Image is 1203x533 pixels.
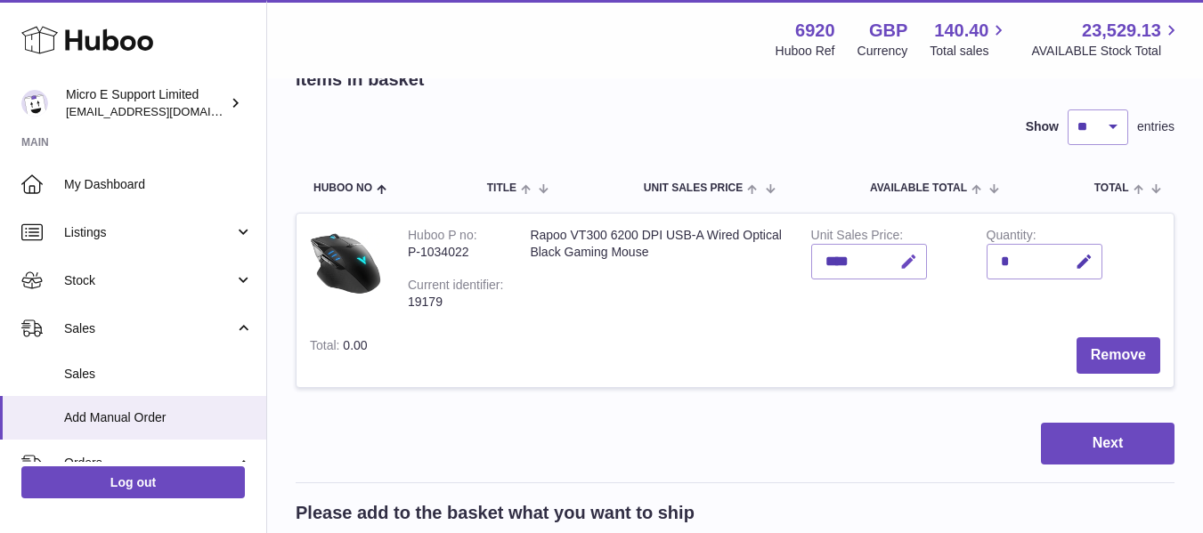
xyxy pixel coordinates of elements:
[21,466,245,498] a: Log out
[1041,423,1175,464] button: Next
[795,19,835,43] strong: 6920
[1026,118,1059,135] label: Show
[64,224,234,241] span: Listings
[408,228,477,246] div: Huboo P no
[343,338,367,352] span: 0.00
[64,409,253,426] span: Add Manual Order
[296,68,425,92] h2: Items in basket
[1077,337,1160,374] button: Remove
[64,320,234,337] span: Sales
[408,294,503,311] div: 19179
[811,228,903,246] label: Unit Sales Price
[64,366,253,383] span: Sales
[64,272,234,289] span: Stock
[858,43,908,60] div: Currency
[1031,19,1182,60] a: 23,529.13 AVAILABLE Stock Total
[1082,19,1161,43] span: 23,529.13
[66,86,226,120] div: Micro E Support Limited
[869,19,907,43] strong: GBP
[313,182,372,194] span: Huboo no
[64,455,234,472] span: Orders
[66,104,262,118] span: [EMAIL_ADDRESS][DOMAIN_NAME]
[310,227,381,298] img: Rapoo VT300 6200 DPI USB-A Wired Optical Black Gaming Mouse
[296,501,695,525] h2: Please add to the basket what you want to ship
[1094,182,1129,194] span: Total
[776,43,835,60] div: Huboo Ref
[644,182,743,194] span: Unit Sales Price
[21,90,48,117] img: contact@micropcsupport.com
[1137,118,1175,135] span: entries
[310,338,343,357] label: Total
[930,43,1009,60] span: Total sales
[1031,43,1182,60] span: AVAILABLE Stock Total
[870,182,967,194] span: AVAILABLE Total
[930,19,1009,60] a: 140.40 Total sales
[64,176,253,193] span: My Dashboard
[987,228,1036,246] label: Quantity
[487,182,516,194] span: Title
[408,278,503,296] div: Current identifier
[516,214,797,324] td: Rapoo VT300 6200 DPI USB-A Wired Optical Black Gaming Mouse
[934,19,988,43] span: 140.40
[408,244,503,261] div: P-1034022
